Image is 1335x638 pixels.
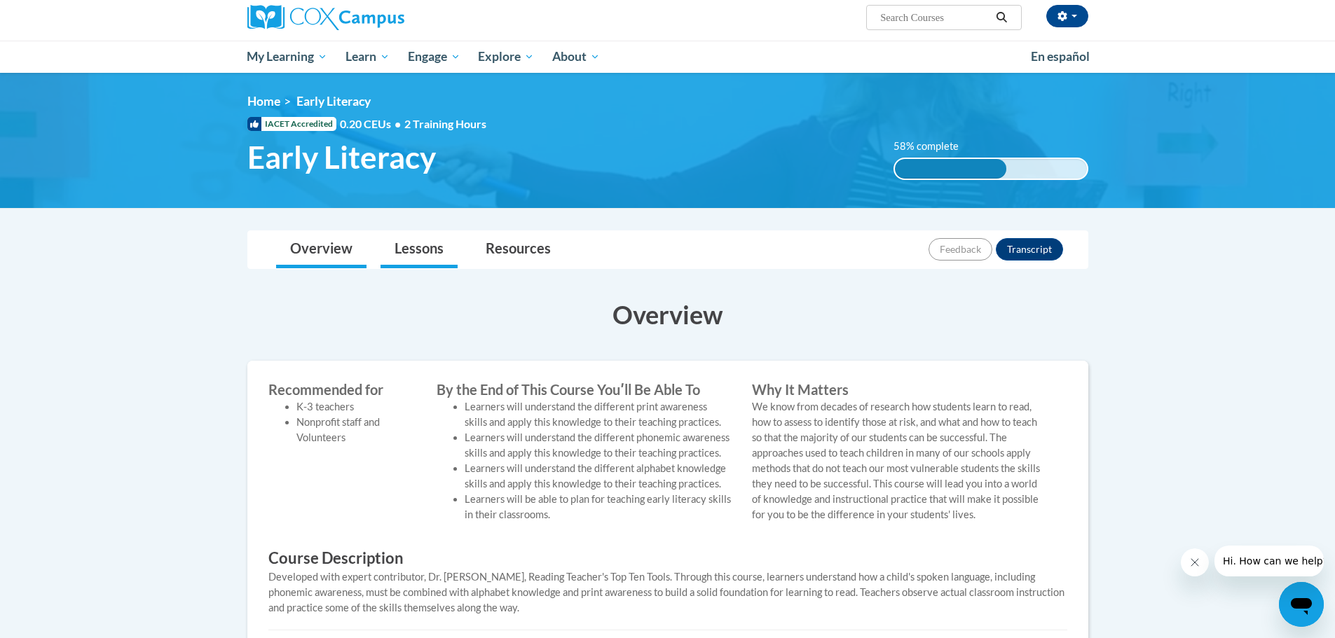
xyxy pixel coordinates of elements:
[247,117,336,131] span: IACET Accredited
[1022,42,1099,71] a: En español
[991,9,1012,26] button: Search
[296,399,416,415] li: K-3 teachers
[752,382,1046,397] label: Why It Matters
[929,238,992,261] button: Feedback
[238,41,337,73] a: My Learning
[296,415,416,445] li: Nonprofit staff and Volunteers
[894,139,974,154] label: 58% complete
[268,382,416,397] label: Recommended for
[381,231,458,268] a: Lessons
[543,41,609,73] a: About
[247,94,280,109] a: Home
[879,9,991,26] input: Search Courses
[404,117,486,130] span: 2 Training Hours
[340,116,404,132] span: 0.20 CEUs
[247,139,436,176] span: Early Literacy
[469,41,543,73] a: Explore
[1181,548,1209,576] iframe: Close message
[247,5,404,30] img: Cox Campus
[465,430,731,461] li: Learners will understand the different phonemic awareness skills and apply this knowledge to thei...
[437,382,731,397] label: By the End of This Course Youʹll Be Able To
[552,48,600,65] span: About
[996,238,1063,261] button: Transcript
[472,231,565,268] a: Resources
[247,5,514,30] a: Cox Campus
[895,159,1006,179] div: 58% complete
[247,48,327,65] span: My Learning
[226,41,1109,73] div: Main menu
[8,10,114,21] span: Hi. How can we help?
[1279,582,1324,627] iframe: Button to launch messaging window
[1046,5,1088,27] button: Account Settings
[752,399,1046,522] p: We know from decades of research how students learn to read, how to assess to identify those at r...
[408,48,460,65] span: Engage
[1031,49,1090,64] span: En español
[465,461,731,492] li: Learners will understand the different alphabet knowledge skills and apply this knowledge to thei...
[399,41,470,73] a: Engage
[336,41,399,73] a: Learn
[1214,546,1324,576] iframe: Message from company
[465,492,731,522] li: Learners will be able to plan for teaching early literacy skills in their classrooms.
[465,399,731,430] li: Learners will understand the different print awareness skills and apply this knowledge to their t...
[276,231,367,268] a: Overview
[345,48,390,65] span: Learn
[268,548,1067,569] h3: Course Description
[247,297,1088,332] h3: Overview
[268,569,1067,616] div: Developed with expert contributor, Dr. [PERSON_NAME], Reading Teacher's Top Ten Tools. Through th...
[296,94,371,109] span: Early Literacy
[395,117,401,130] span: •
[478,48,534,65] span: Explore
